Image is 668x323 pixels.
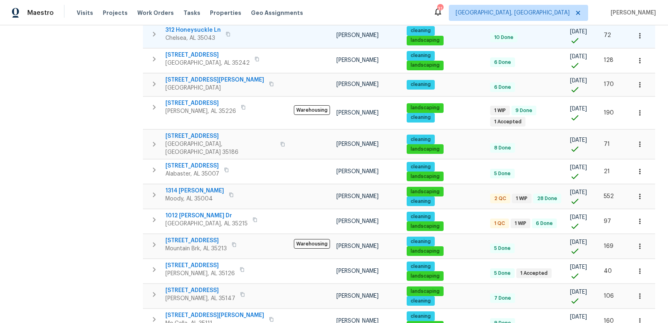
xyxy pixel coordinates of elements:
[570,215,587,220] span: [DATE]
[407,263,434,270] span: cleaning
[165,294,235,303] span: [PERSON_NAME], AL 35147
[491,195,509,202] span: 2 QC
[165,59,250,67] span: [GEOGRAPHIC_DATA], AL 35242
[604,57,613,63] span: 128
[407,104,443,111] span: landscaping
[512,107,536,114] span: 9 Done
[604,141,610,147] span: 71
[533,220,556,227] span: 6 Done
[165,34,221,42] span: Chelsea, AL 35043
[407,273,443,280] span: landscaping
[336,219,379,224] span: [PERSON_NAME]
[570,239,587,245] span: [DATE]
[407,37,443,44] span: landscaping
[604,110,614,116] span: 190
[165,311,264,319] span: [STREET_ADDRESS][PERSON_NAME]
[407,248,443,255] span: landscaping
[407,81,434,88] span: cleaning
[336,141,379,147] span: [PERSON_NAME]
[183,10,200,16] span: Tasks
[607,9,656,17] span: [PERSON_NAME]
[407,238,434,245] span: cleaning
[407,223,443,230] span: landscaping
[491,84,514,91] span: 6 Done
[165,220,248,228] span: [GEOGRAPHIC_DATA], AL 35215
[407,188,443,195] span: landscaping
[407,288,443,295] span: landscaping
[165,262,235,270] span: [STREET_ADDRESS]
[570,289,587,295] span: [DATE]
[210,9,241,17] span: Properties
[491,34,517,41] span: 10 Done
[604,33,611,38] span: 72
[294,239,330,249] span: Warehousing
[437,5,443,13] div: 31
[165,51,250,59] span: [STREET_ADDRESS]
[604,82,614,87] span: 170
[165,212,248,220] span: 1012 [PERSON_NAME] Dr
[604,194,614,199] span: 552
[165,270,235,278] span: [PERSON_NAME], AL 35126
[165,187,224,195] span: 1314 [PERSON_NAME]
[407,114,434,121] span: cleaning
[570,165,587,170] span: [DATE]
[336,110,379,116] span: [PERSON_NAME]
[513,195,531,202] span: 1 WIP
[407,313,434,320] span: cleaning
[491,295,514,302] span: 7 Done
[165,132,275,140] span: [STREET_ADDRESS]
[165,170,219,178] span: Alabaster, AL 35007
[336,194,379,199] span: [PERSON_NAME]
[294,105,330,115] span: Warehousing
[336,57,379,63] span: [PERSON_NAME]
[103,9,128,17] span: Projects
[491,107,509,114] span: 1 WIP
[407,146,443,153] span: landscaping
[407,136,434,143] span: cleaning
[570,54,587,59] span: [DATE]
[165,107,236,115] span: [PERSON_NAME], AL 35226
[165,140,275,156] span: [GEOGRAPHIC_DATA], [GEOGRAPHIC_DATA] 35186
[165,26,221,34] span: 312 Honeysuckle Ln
[534,195,560,202] span: 28 Done
[511,220,530,227] span: 1 WIP
[336,268,379,274] span: [PERSON_NAME]
[491,220,508,227] span: 1 QC
[165,76,264,84] span: [STREET_ADDRESS][PERSON_NAME]
[491,170,514,177] span: 5 Done
[570,190,587,195] span: [DATE]
[165,195,224,203] span: Moody, AL 35004
[165,237,227,245] span: [STREET_ADDRESS]
[491,145,514,151] span: 8 Done
[137,9,174,17] span: Work Orders
[491,119,525,125] span: 1 Accepted
[604,243,613,249] span: 169
[336,82,379,87] span: [PERSON_NAME]
[604,169,610,174] span: 21
[407,62,443,69] span: landscaping
[604,293,614,299] span: 106
[407,198,434,205] span: cleaning
[570,264,587,270] span: [DATE]
[336,243,379,249] span: [PERSON_NAME]
[165,286,235,294] span: [STREET_ADDRESS]
[456,9,570,17] span: [GEOGRAPHIC_DATA], [GEOGRAPHIC_DATA]
[407,298,434,305] span: cleaning
[570,314,587,320] span: [DATE]
[570,137,587,143] span: [DATE]
[165,99,236,107] span: [STREET_ADDRESS]
[491,59,514,66] span: 6 Done
[251,9,303,17] span: Geo Assignments
[407,173,443,180] span: landscaping
[165,245,227,253] span: Mountain Brk, AL 35213
[407,213,434,220] span: cleaning
[165,162,219,170] span: [STREET_ADDRESS]
[570,78,587,84] span: [DATE]
[604,268,612,274] span: 40
[336,293,379,299] span: [PERSON_NAME]
[517,270,551,277] span: 1 Accepted
[336,33,379,38] span: [PERSON_NAME]
[407,27,434,34] span: cleaning
[570,29,587,35] span: [DATE]
[491,245,514,252] span: 5 Done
